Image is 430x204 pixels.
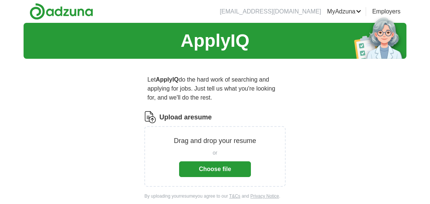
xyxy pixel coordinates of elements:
[372,7,400,16] a: Employers
[144,72,286,105] p: Let do the hard work of searching and applying for jobs. Just tell us what you're looking for, an...
[159,112,212,122] label: Upload a resume
[156,76,178,83] strong: ApplyIQ
[30,3,93,20] img: Adzuna logo
[220,7,321,16] li: [EMAIL_ADDRESS][DOMAIN_NAME]
[251,194,279,199] a: Privacy Notice
[144,193,286,200] div: By uploading your resume you agree to our and .
[144,111,156,123] img: CV Icon
[174,136,256,146] p: Drag and drop your resume
[179,161,251,177] button: Choose file
[181,27,249,54] h1: ApplyIQ
[327,7,362,16] a: MyAdzuna
[229,194,240,199] a: T&Cs
[213,149,217,157] span: or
